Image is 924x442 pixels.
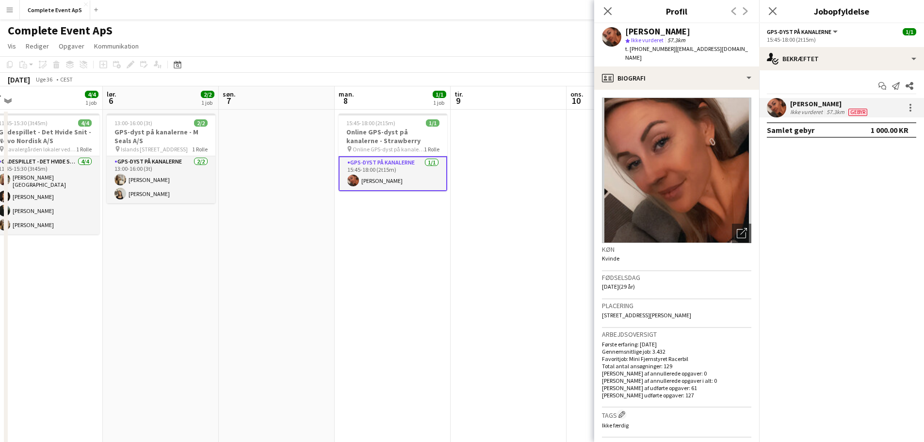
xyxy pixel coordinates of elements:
[453,95,463,106] span: 9
[78,119,92,127] span: 4/4
[339,156,447,191] app-card-role: GPS-dyst på kanalerne1/115:45-18:00 (2t15m)[PERSON_NAME]
[26,42,49,50] span: Rediger
[346,119,395,127] span: 15:45-18:00 (2t15m)
[602,245,751,254] h3: Køn
[602,348,751,355] p: Gennemsnitlige job: 3.432
[339,90,354,98] span: man.
[60,76,73,83] div: CEST
[433,99,446,106] div: 1 job
[625,45,676,52] span: t. [PHONE_NUMBER]
[848,109,867,116] span: Gebyr
[594,66,759,90] div: Biografi
[602,362,751,370] p: Total antal ansøgninger: 129
[602,341,751,348] p: Første erfaring: [DATE]
[602,377,751,384] p: [PERSON_NAME] af annullerede opgaver i alt: 0
[602,273,751,282] h3: Fødselsdag
[767,125,814,135] div: Samlet gebyr
[105,95,116,106] span: 6
[94,42,139,50] span: Kommunikation
[201,91,214,98] span: 2/2
[602,409,751,420] h3: Tags
[192,146,208,153] span: 1 Rolle
[5,146,76,153] span: Kavalergården lokaler ved siden af slottet
[121,146,188,153] span: Islands [STREET_ADDRESS]
[107,128,215,145] h3: GPS-dyst på kanalerne - M Seals A/S
[602,370,751,377] p: [PERSON_NAME] af annullerede opgaver: 0
[85,91,98,98] span: 4/4
[903,28,916,35] span: 1/1
[570,90,584,98] span: ons.
[221,95,236,106] span: 7
[454,90,463,98] span: tir.
[602,311,691,319] span: [STREET_ADDRESS][PERSON_NAME]
[602,98,751,243] img: Mandskabs avatar eller foto
[8,23,113,38] h1: Complete Event ApS
[767,28,831,35] span: GPS-dyst på kanalerne
[602,384,751,392] p: [PERSON_NAME] af udførte opgaver: 61
[76,146,92,153] span: 1 Rolle
[337,95,354,106] span: 8
[107,156,215,203] app-card-role: GPS-dyst på kanalerne2/213:00-16:00 (3t)[PERSON_NAME][PERSON_NAME]
[625,45,748,61] span: | [EMAIL_ADDRESS][DOMAIN_NAME]
[759,5,924,17] h3: Jobopfyldelse
[602,392,751,399] p: [PERSON_NAME] udførte opgaver: 127
[223,90,236,98] span: søn.
[602,355,751,362] p: Favoritjob: Mini Fjernstyret Racerbil
[114,119,152,127] span: 13:00-16:00 (3t)
[825,108,846,116] div: 57.3km
[625,27,690,36] div: [PERSON_NAME]
[767,36,916,43] div: 15:45-18:00 (2t15m)
[602,330,751,339] h3: Arbejdsoversigt
[194,119,208,127] span: 2/2
[107,90,116,98] span: lør.
[790,108,825,116] div: Ikke vurderet
[426,119,439,127] span: 1/1
[424,146,439,153] span: 1 Rolle
[8,42,16,50] span: Vis
[602,422,751,429] p: Ikke færdig
[353,146,424,153] span: Online GPS-dyst på kanalerne
[846,108,869,116] div: Teamet har forskellige gebyrer end i rollen
[22,40,53,52] a: Rediger
[85,99,98,106] div: 1 job
[32,76,56,83] span: Uge 36
[602,301,751,310] h3: Placering
[90,40,143,52] a: Kommunikation
[20,0,90,19] button: Complete Event ApS
[732,224,751,243] div: Åbn foto pop-in
[59,42,84,50] span: Opgaver
[759,47,924,70] div: Bekræftet
[602,283,635,290] span: [DATE] (29 år)
[569,95,584,106] span: 10
[8,75,30,84] div: [DATE]
[767,28,839,35] button: GPS-dyst på kanalerne
[201,99,214,106] div: 1 job
[594,5,759,17] h3: Profil
[55,40,88,52] a: Opgaver
[107,114,215,203] app-job-card: 13:00-16:00 (3t)2/2GPS-dyst på kanalerne - M Seals A/S Islands [STREET_ADDRESS]1 RolleGPS-dyst på...
[790,99,869,108] div: [PERSON_NAME]
[602,255,619,262] span: Kvinde
[4,40,20,52] a: Vis
[631,36,664,44] span: Ikke vurderet
[665,36,687,44] span: 57.3km
[871,125,908,135] div: 1 000.00 KR
[339,128,447,145] h3: Online GPS-dyst på kanalerne - Strawberry
[339,114,447,191] app-job-card: 15:45-18:00 (2t15m)1/1Online GPS-dyst på kanalerne - Strawberry Online GPS-dyst på kanalerne1 Rol...
[433,91,446,98] span: 1/1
